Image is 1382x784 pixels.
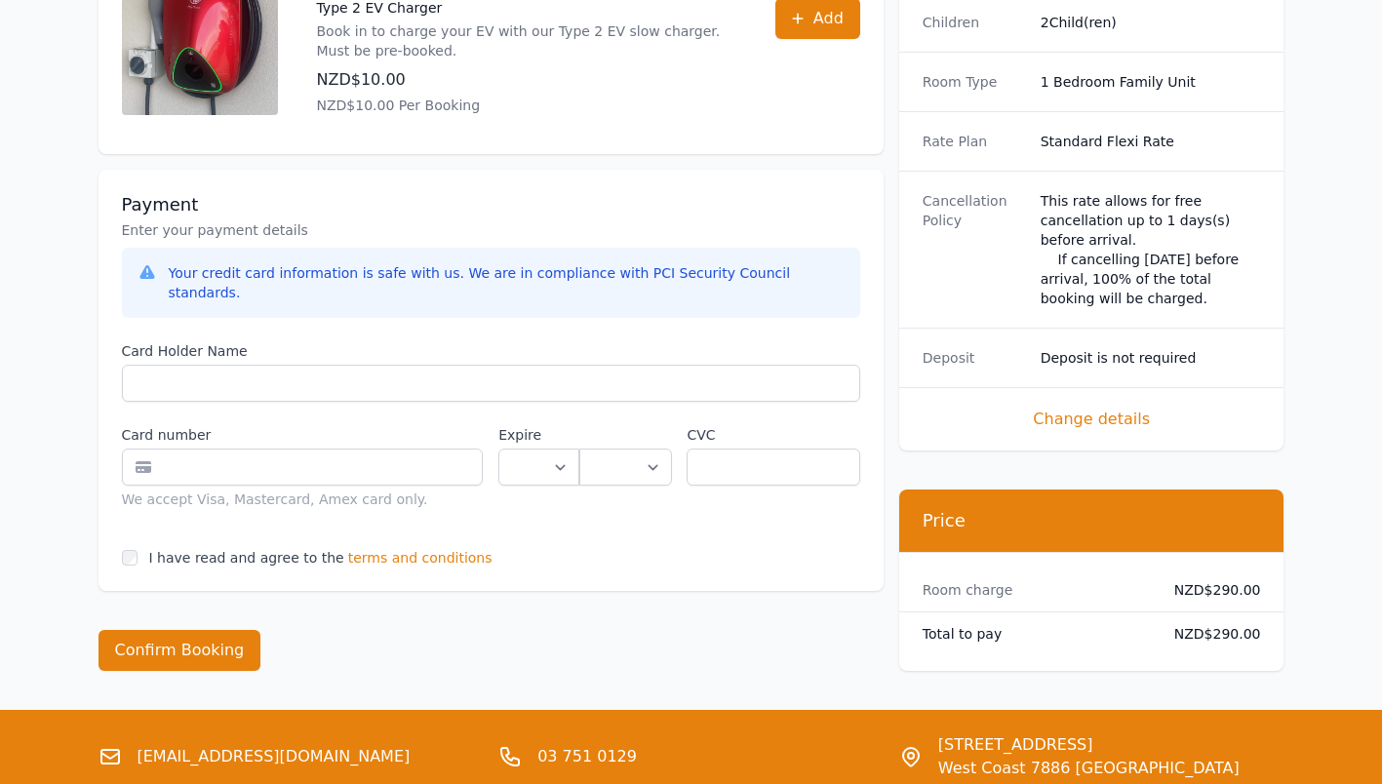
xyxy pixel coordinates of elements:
span: Change details [923,408,1261,431]
p: Book in to charge your EV with our Type 2 EV slow charger. Must be pre-booked. [317,21,736,60]
dd: NZD$290.00 [1159,624,1261,644]
label: CVC [687,425,859,445]
span: [STREET_ADDRESS] [938,733,1240,757]
div: We accept Visa, Mastercard, Amex card only. [122,490,484,509]
a: 03 751 0129 [537,745,637,768]
span: terms and conditions [348,548,493,568]
label: . [579,425,671,445]
h3: Payment [122,193,860,216]
dt: Children [923,13,1025,32]
dt: Deposit [923,348,1025,368]
dt: Room charge [923,580,1143,600]
dd: NZD$290.00 [1159,580,1261,600]
dt: Total to pay [923,624,1143,644]
h3: Price [923,509,1261,532]
div: This rate allows for free cancellation up to 1 days(s) before arrival. If cancelling [DATE] befor... [1041,191,1261,308]
dt: Cancellation Policy [923,191,1025,308]
button: Confirm Booking [99,630,261,671]
label: Card Holder Name [122,341,860,361]
span: Add [813,7,844,30]
dd: 2 Child(ren) [1041,13,1261,32]
dd: Deposit is not required [1041,348,1261,368]
p: NZD$10.00 Per Booking [317,96,736,115]
dt: Rate Plan [923,132,1025,151]
label: Card number [122,425,484,445]
dd: Standard Flexi Rate [1041,132,1261,151]
dt: Room Type [923,72,1025,92]
label: Expire [498,425,579,445]
div: Your credit card information is safe with us. We are in compliance with PCI Security Council stan... [169,263,845,302]
label: I have read and agree to the [149,550,344,566]
p: NZD$10.00 [317,68,736,92]
a: [EMAIL_ADDRESS][DOMAIN_NAME] [138,745,411,768]
p: Enter your payment details [122,220,860,240]
dd: 1 Bedroom Family Unit [1041,72,1261,92]
span: West Coast 7886 [GEOGRAPHIC_DATA] [938,757,1240,780]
